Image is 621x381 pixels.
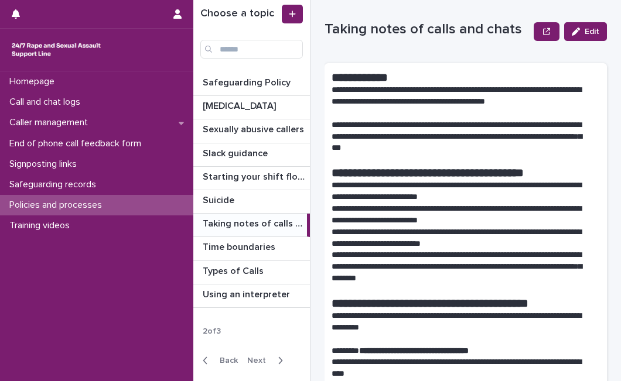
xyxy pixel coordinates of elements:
a: Types of CallsTypes of Calls [193,261,310,284]
a: Taking notes of calls and chatsTaking notes of calls and chats [193,214,310,237]
span: Next [247,356,273,365]
p: Taking notes of calls and chats [325,21,529,38]
p: Safeguarding Policy [203,75,293,88]
h1: Choose a topic [200,8,279,20]
p: Starting your shift flowchart [203,169,308,183]
p: Training videos [5,220,79,231]
a: Safeguarding PolicySafeguarding Policy [193,73,310,96]
a: Starting your shift flowchartStarting your shift flowchart [193,167,310,190]
p: Using an interpreter [203,287,292,300]
p: Caller management [5,117,97,128]
a: Time boundariesTime boundaries [193,237,310,260]
a: Sexually abusive callersSexually abusive callers [193,119,310,143]
a: SuicideSuicide [193,190,310,214]
p: [MEDICAL_DATA] [203,98,278,112]
span: Back [213,356,238,365]
button: Edit [564,22,607,41]
input: Search [200,40,303,59]
p: Homepage [5,76,64,87]
button: Next [243,355,292,366]
p: Policies and processes [5,200,111,211]
a: Using an interpreterUsing an interpreter [193,284,310,308]
span: Edit [585,28,599,36]
p: Call and chat logs [5,97,90,108]
p: Safeguarding records [5,179,105,190]
p: Slack guidance [203,146,270,159]
p: Taking notes of calls and chats [203,216,305,229]
button: Back [193,355,243,366]
p: Suicide [203,193,237,206]
p: Time boundaries [203,239,278,253]
p: Types of Calls [203,263,266,277]
p: Signposting links [5,159,86,170]
p: Sexually abusive callers [203,122,306,135]
a: Slack guidanceSlack guidance [193,143,310,167]
p: 2 of 3 [193,317,230,346]
img: rhQMoQhaT3yELyF149Cw [9,38,103,61]
p: End of phone call feedback form [5,138,151,149]
a: [MEDICAL_DATA][MEDICAL_DATA] [193,96,310,119]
